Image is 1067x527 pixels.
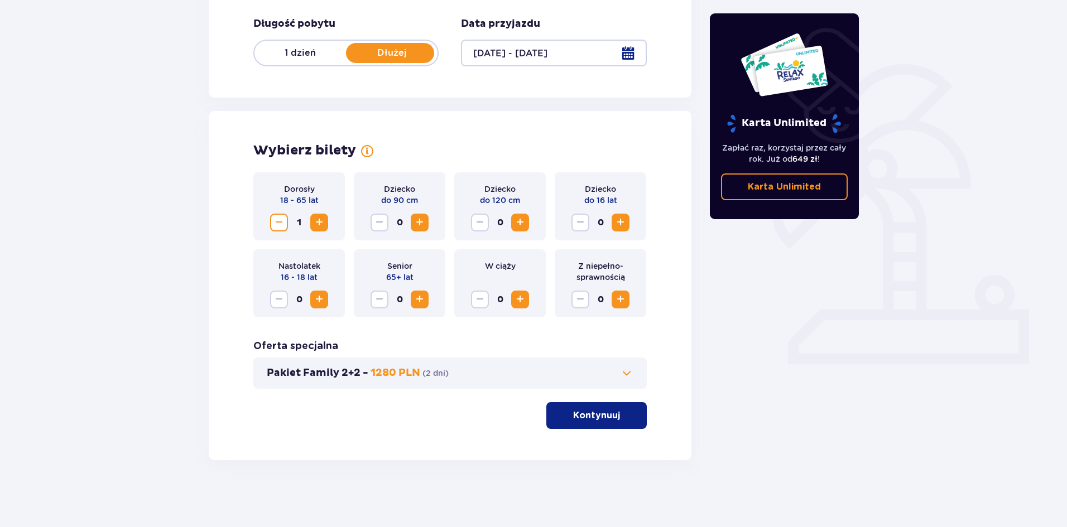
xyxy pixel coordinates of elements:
a: Karta Unlimited [721,173,848,200]
button: Zmniejsz [471,214,489,231]
p: Dłużej [346,47,438,59]
p: do 120 cm [480,195,520,206]
span: 0 [290,291,308,308]
p: Z niepełno­sprawnością [564,260,637,283]
p: Data przyjazdu [461,17,540,31]
button: Zwiększ [310,291,328,308]
button: Zwiększ [511,291,529,308]
span: 0 [592,291,609,308]
span: 0 [391,214,408,231]
h3: Oferta specjalna [253,340,338,353]
button: Kontynuuj [546,402,647,429]
button: Zmniejsz [371,291,388,308]
p: W ciąży [485,260,516,272]
button: Zmniejsz [471,291,489,308]
button: Zwiększ [310,214,328,231]
button: Zwiększ [612,214,629,231]
button: Zwiększ [411,214,429,231]
span: 0 [391,291,408,308]
p: Dziecko [484,183,516,195]
span: 1 [290,214,308,231]
button: Zmniejsz [270,291,288,308]
span: 0 [491,214,509,231]
p: 1280 PLN [371,366,420,380]
p: Senior [387,260,412,272]
button: Zmniejsz [571,214,589,231]
span: 0 [491,291,509,308]
button: Zmniejsz [571,291,589,308]
img: Dwie karty całoroczne do Suntago z napisem 'UNLIMITED RELAX', na białym tle z tropikalnymi liśćmi... [740,32,829,97]
p: Dziecko [384,183,415,195]
p: Nastolatek [278,260,320,272]
span: 649 zł [792,154,818,163]
button: Zmniejsz [270,214,288,231]
p: Zapłać raz, korzystaj przez cały rok. Już od ! [721,142,848,165]
p: Dorosły [284,183,315,195]
span: 0 [592,214,609,231]
button: Zwiększ [411,291,429,308]
p: do 16 lat [584,195,617,206]
p: Karta Unlimited [748,181,821,193]
p: 65+ lat [386,272,414,283]
h2: Wybierz bilety [253,142,356,159]
p: Karta Unlimited [726,114,842,133]
p: 16 - 18 lat [281,272,318,283]
button: Zwiększ [612,291,629,308]
button: Zwiększ [511,214,529,231]
p: 1 dzień [254,47,346,59]
button: Pakiet Family 2+2 -1280 PLN(2 dni) [267,366,633,380]
p: ( 2 dni ) [422,368,449,379]
p: Dziecko [585,183,616,195]
button: Zmniejsz [371,214,388,231]
p: Pakiet Family 2+2 - [267,366,368,380]
p: Kontynuuj [573,409,620,422]
p: Długość pobytu [253,17,335,31]
p: do 90 cm [381,195,418,206]
p: 18 - 65 lat [280,195,319,206]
